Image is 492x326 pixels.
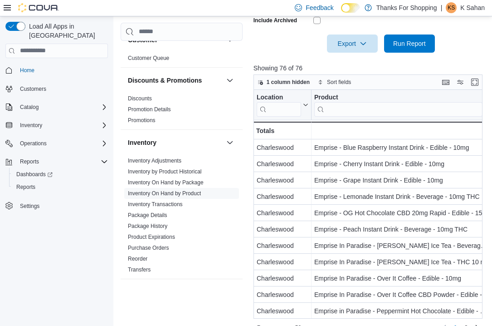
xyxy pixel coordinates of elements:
[257,93,301,102] div: Location
[460,2,485,13] p: K Sahan
[16,120,108,131] span: Inventory
[224,137,235,148] button: Inventory
[20,203,39,210] span: Settings
[314,240,490,251] div: Emprise In Paradise - [PERSON_NAME] Ice Tea - Beverages - CBD 20mg
[128,256,147,262] a: Reorder
[257,175,308,186] div: Charleswood
[128,117,156,124] span: Promotions
[20,104,39,111] span: Catalog
[5,60,108,236] nav: Complex example
[314,175,490,186] div: Emprise - Grape Instant Drink - Edible - 10mg
[128,267,151,273] a: Transfers
[121,155,243,279] div: Inventory
[9,181,112,193] button: Reports
[20,67,34,74] span: Home
[13,169,56,180] a: Dashboards
[128,76,223,85] button: Discounts & Promotions
[314,93,482,116] div: Product
[393,39,426,48] span: Run Report
[314,158,490,169] div: Emprise - Cherry Instant Drink - Edible - 10mg
[16,120,46,131] button: Inventory
[128,233,175,241] span: Product Expirations
[16,65,38,76] a: Home
[128,54,169,62] span: Customer Queue
[128,201,183,207] a: Inventory Transactions
[16,102,42,113] button: Catalog
[256,125,308,136] div: Totals
[314,289,490,300] div: Emprise In Paradise - Over It Coffee CBD Powder - Edible - 1 x 20mg
[267,79,310,86] span: 1 column hidden
[2,119,112,132] button: Inventory
[327,35,378,53] button: Export
[128,117,156,123] a: Promotions
[128,212,167,219] span: Package Details
[2,199,112,212] button: Settings
[128,138,223,147] button: Inventory
[257,93,308,116] button: Location
[13,182,108,193] span: Reports
[257,207,308,218] div: Charleswood
[16,64,108,76] span: Home
[20,140,47,147] span: Operations
[2,137,112,150] button: Operations
[257,257,308,267] div: Charleswood
[128,106,171,113] a: Promotion Details
[448,2,455,13] span: KS
[314,207,490,218] div: Emprise - OG Hot Chocolate CBD 20mg Rapid - Edible - 15g
[257,142,308,153] div: Charleswood
[128,222,167,230] span: Package History
[16,84,50,94] a: Customers
[314,125,490,136] div: -
[16,83,108,94] span: Customers
[16,156,108,167] span: Reports
[257,289,308,300] div: Charleswood
[469,77,480,88] button: Enter fullscreen
[13,182,39,193] a: Reports
[128,76,202,85] h3: Discounts & Promotions
[128,95,152,102] a: Discounts
[455,77,466,88] button: Display options
[16,138,50,149] button: Operations
[2,101,112,114] button: Catalog
[20,122,42,129] span: Inventory
[257,191,308,202] div: Charleswood
[13,169,108,180] span: Dashboards
[314,191,490,202] div: Emprise - Lemonade Instant Drink - Beverage - 10mg THC
[20,85,46,93] span: Customers
[2,64,112,77] button: Home
[446,2,457,13] div: K Sahan
[128,158,181,164] a: Inventory Adjustments
[314,273,490,284] div: Emprise In Paradise - Over It Coffee - Edible - 10mg
[128,234,175,240] a: Product Expirations
[128,223,167,229] a: Package History
[254,77,313,88] button: 1 column hidden
[257,273,308,284] div: Charleswood
[16,183,35,191] span: Reports
[128,190,201,197] a: Inventory On Hand by Product
[2,82,112,95] button: Customers
[314,142,490,153] div: Emprise - Blue Raspberry Instant Drink - Edible - 10mg
[384,35,435,53] button: Run Report
[257,306,308,316] div: Charleswood
[16,102,108,113] span: Catalog
[224,75,235,86] button: Discounts & Promotions
[306,3,333,12] span: Feedback
[332,35,372,53] span: Export
[253,64,485,73] p: Showing 76 of 76
[314,93,490,116] button: Product
[327,79,351,86] span: Sort fields
[341,3,360,13] input: Dark Mode
[314,93,482,102] div: Product
[128,179,204,186] span: Inventory On Hand by Package
[128,245,169,251] a: Purchase Orders
[314,306,490,316] div: Emprise in Paradise - Peppermint Hot Chocolate - Edible - 1 x 20mg CBD
[128,168,202,175] a: Inventory by Product Historical
[128,212,167,218] a: Package Details
[16,171,53,178] span: Dashboards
